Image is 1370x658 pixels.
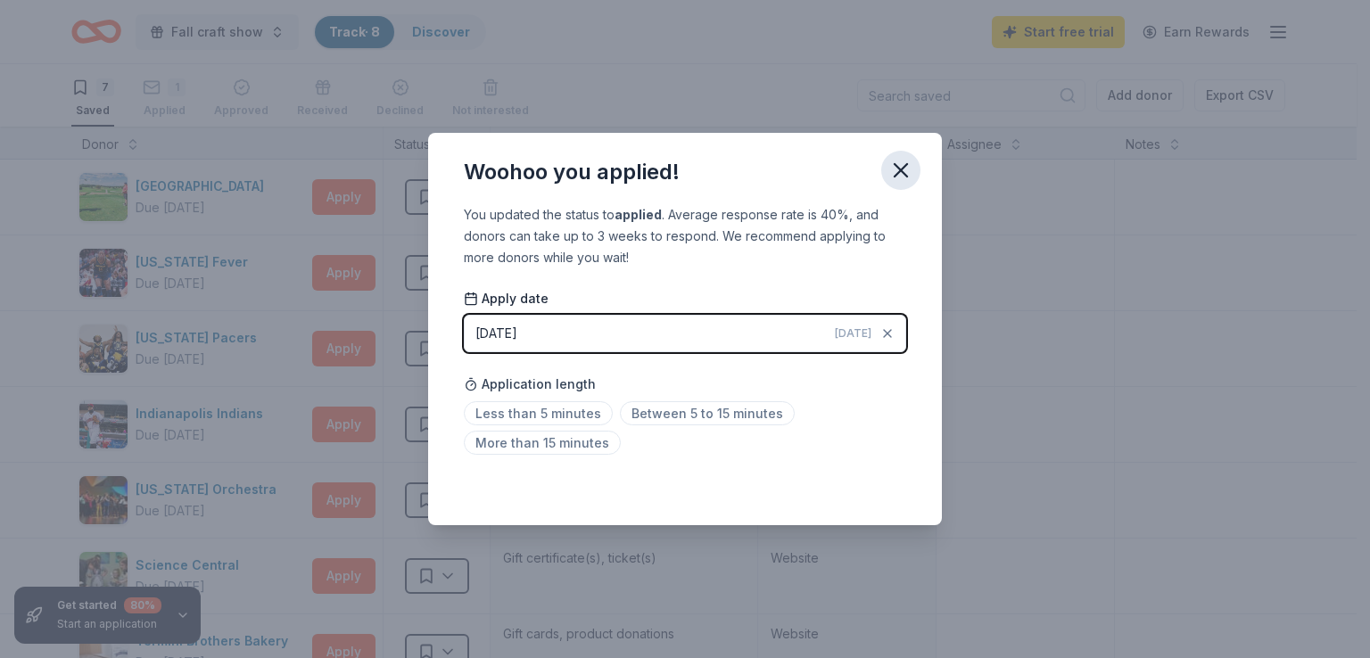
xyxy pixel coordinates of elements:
[615,207,662,222] b: applied
[464,431,621,455] span: More than 15 minutes
[464,290,549,308] span: Apply date
[464,158,680,186] div: Woohoo you applied!
[464,315,906,352] button: [DATE][DATE]
[464,374,596,395] span: Application length
[835,326,871,341] span: [DATE]
[620,401,795,425] span: Between 5 to 15 minutes
[464,401,613,425] span: Less than 5 minutes
[475,323,517,344] div: [DATE]
[464,204,906,268] div: You updated the status to . Average response rate is 40%, and donors can take up to 3 weeks to re...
